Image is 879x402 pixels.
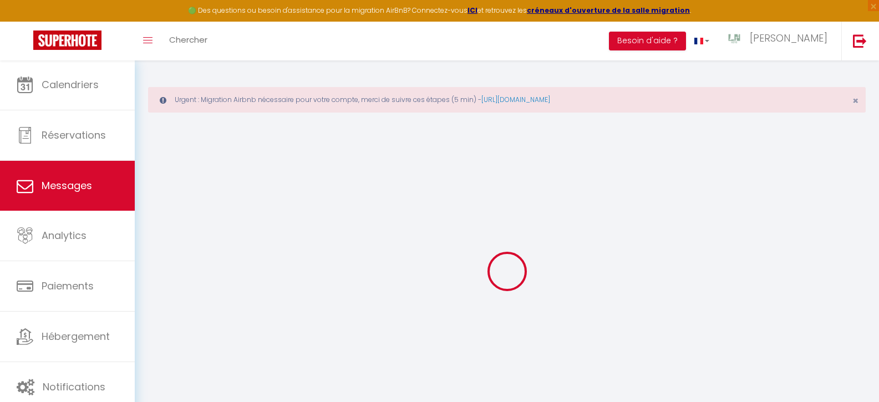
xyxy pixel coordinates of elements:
[718,22,841,60] a: ... [PERSON_NAME]
[42,179,92,192] span: Messages
[169,34,207,45] span: Chercher
[42,279,94,293] span: Paiements
[42,128,106,142] span: Réservations
[43,380,105,394] span: Notifications
[468,6,477,15] a: ICI
[42,329,110,343] span: Hébergement
[42,228,87,242] span: Analytics
[726,33,743,44] img: ...
[852,94,858,108] span: ×
[42,78,99,91] span: Calendriers
[33,30,101,50] img: Super Booking
[852,96,858,106] button: Close
[750,31,827,45] span: [PERSON_NAME]
[609,32,686,50] button: Besoin d'aide ?
[148,87,866,113] div: Urgent : Migration Airbnb nécessaire pour votre compte, merci de suivre ces étapes (5 min) -
[481,95,550,104] a: [URL][DOMAIN_NAME]
[853,34,867,48] img: logout
[527,6,690,15] a: créneaux d'ouverture de la salle migration
[9,4,42,38] button: Ouvrir le widget de chat LiveChat
[161,22,216,60] a: Chercher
